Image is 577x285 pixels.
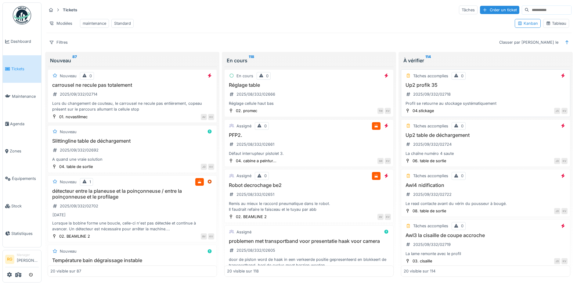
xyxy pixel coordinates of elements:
div: Le read contacte avant du vérin du pousseur à bougé. [404,201,568,206]
div: AV [377,214,384,220]
a: Équipements [3,165,41,192]
h3: Slittingline table de déchargement [50,138,214,144]
div: Lorsque la bobine forme une boucle, celle-ci n'est pas détectée et continue à avancer. Un détecte... [50,220,214,232]
div: Kanban [517,20,538,26]
div: Nouveau [60,129,77,135]
a: Dashboard [3,28,41,55]
div: 04. cabine a peintur... [236,158,276,164]
div: Réglage cellule haut bas [227,100,391,106]
div: 2025/08/332/02651 [236,192,274,197]
div: 0 [264,173,267,179]
li: RG [5,255,14,264]
div: Défaut interrupteur pistolet 3. [227,151,391,156]
div: KV [385,214,391,220]
div: Créer un ticket [480,6,519,14]
div: 0 [461,173,463,179]
span: Stock [11,203,39,209]
span: Zones [10,148,39,154]
div: JD [554,258,560,264]
div: [DATE] [52,212,66,218]
div: Filtres [46,38,70,47]
img: Badge_color-CXgf-gQk.svg [13,6,31,24]
li: [PERSON_NAME] [17,253,39,266]
div: 2025/09/332/02714 [60,91,97,97]
div: 2025/09/332/02692 [60,147,99,153]
div: 0 [461,123,463,129]
div: 20 visible sur 87 [50,268,81,274]
div: La lame remonte avec le profil [404,251,568,257]
h3: détecteur entre la planeuse et la poinçonneuse / entre la poinçonneuse et le profilage [50,188,214,200]
div: 0 [461,73,463,79]
div: 01. novastilmec [59,114,88,120]
span: Agenda [10,121,39,127]
div: JD [554,158,560,164]
div: KV [208,114,214,120]
a: Zones [3,137,41,165]
h3: Température bain dégraissage instable [50,258,214,263]
div: Tâches accomplies [413,123,448,129]
div: 2025/09/332/02724 [413,141,452,147]
div: 02. BEAMLINE 2 [59,233,90,239]
div: Classer par [PERSON_NAME] le [496,38,561,47]
div: Profil se retourne au stockage systématiquement [404,100,568,106]
div: Assigné [236,229,251,235]
div: Nouveau [60,179,77,185]
div: AV [201,114,207,120]
h3: Up2 profik 35 [404,82,568,88]
h3: Réglage table [227,82,391,88]
div: Nouveau [50,57,215,64]
div: Tâches accomplies [413,173,448,179]
div: KV [561,258,568,264]
div: 1 [89,179,91,185]
div: 20 visible sur 114 [404,268,435,274]
div: Tâches accomplies [413,223,448,229]
sup: 114 [425,57,431,64]
div: 06. table de sortie [413,158,446,164]
span: Dashboard [11,38,39,44]
h3: problemen met transportband voor presentatie haak voor camera [227,238,391,244]
div: 0 [264,123,267,129]
div: 02. BEAMLINE 2 [236,214,267,220]
a: RG Manager[PERSON_NAME] [5,253,39,267]
div: 08. table de sortie [413,208,446,214]
h3: Awl3 la cisaille de coupe accroche [404,232,568,238]
div: BV [201,233,207,239]
h3: PFP2. [227,132,391,138]
div: JD [554,208,560,214]
div: Standard [114,20,131,26]
div: 03. cisaille [413,258,432,264]
div: Tâches accomplies [413,73,448,79]
strong: Tickets [60,7,80,13]
div: 0 [461,223,463,229]
div: Manager [17,253,39,257]
div: Assigné [236,173,251,179]
h3: Awl4 nidification [404,182,568,188]
div: Nouveau [60,248,77,254]
div: GR [377,158,384,164]
sup: 87 [72,57,77,64]
div: JD [201,164,207,170]
sup: 118 [249,57,254,64]
div: 2025/08/332/02661 [236,141,274,147]
div: KV [561,208,568,214]
div: En cours [236,73,253,79]
div: 2025/09/332/02702 [60,203,98,209]
span: Maintenance [12,93,39,99]
div: En cours [227,57,391,64]
span: Équipements [12,176,39,181]
div: 2025/09/332/02722 [413,192,452,197]
div: 04. table de sortie [59,164,93,170]
span: Statistiques [11,231,39,236]
div: 2025/08/332/02666 [236,91,275,97]
div: Modèles [46,19,75,28]
div: 04.stickage [413,108,434,114]
a: Agenda [3,110,41,137]
div: KV [561,108,568,114]
div: Nouveau [60,73,77,79]
h3: Robot decrochage be2 [227,182,391,188]
div: Remis au mieux le raccord pneumatique dans le robot. Il faudrait refaire le faisceau et le tuyau ... [227,201,391,212]
div: KV [385,108,391,114]
div: TW [377,108,384,114]
a: Maintenance [3,83,41,110]
div: 2025/09/332/02718 [413,91,451,97]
